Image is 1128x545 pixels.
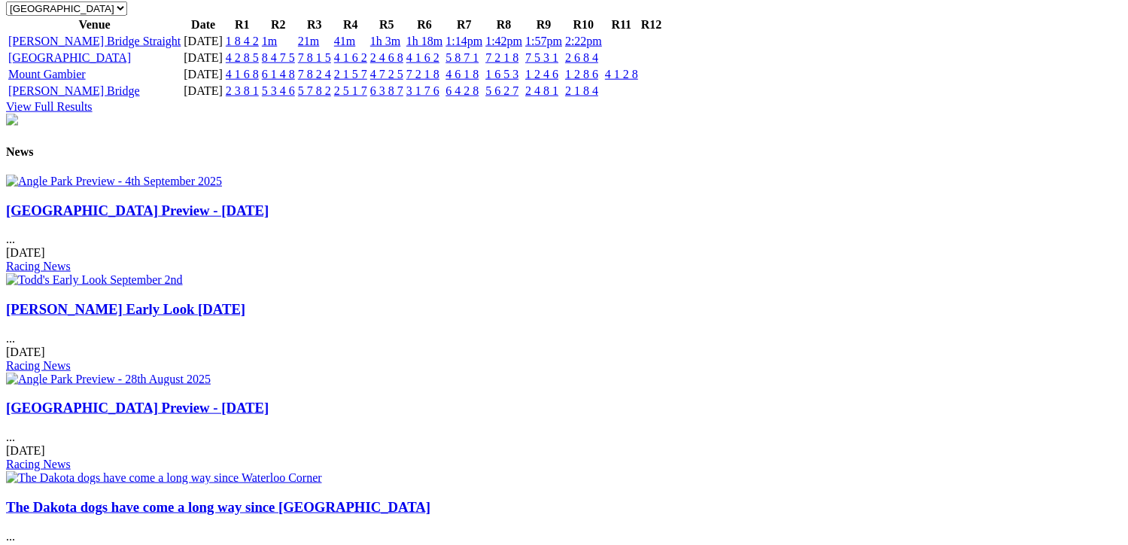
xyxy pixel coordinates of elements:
[6,246,45,259] span: [DATE]
[370,68,403,81] a: 4 7 2 5
[6,273,183,287] img: Todd's Early Look September 2nd
[333,17,368,32] th: R4
[183,17,223,32] th: Date
[261,17,296,32] th: R2
[605,68,638,81] a: 4 1 2 8
[6,471,322,485] img: The Dakota dogs have come a long way since Waterloo Corner
[564,17,603,32] th: R10
[485,17,523,32] th: R8
[370,84,403,97] a: 6 3 8 7
[6,100,93,113] a: View Full Results
[485,35,522,47] a: 1:42pm
[183,67,223,82] td: [DATE]
[525,84,558,97] a: 2 4 8 1
[262,68,295,81] a: 6 1 4 8
[297,17,332,32] th: R3
[445,84,479,97] a: 6 4 2 8
[8,51,131,64] a: [GEOGRAPHIC_DATA]
[524,17,563,32] th: R9
[6,202,1122,274] div: ...
[6,175,222,188] img: Angle Park Preview - 4th September 2025
[226,51,259,64] a: 4 2 8 5
[6,260,71,272] a: Racing News
[525,68,558,81] a: 1 2 4 6
[445,51,479,64] a: 5 8 7 1
[565,51,598,64] a: 2 6 8 4
[8,84,140,97] a: [PERSON_NAME] Bridge
[445,35,482,47] a: 1:14pm
[298,51,331,64] a: 7 8 1 5
[298,84,331,97] a: 5 7 8 2
[6,145,1122,159] h4: News
[6,400,269,416] a: [GEOGRAPHIC_DATA] Preview - [DATE]
[334,35,355,47] a: 41m
[6,301,1122,373] div: ...
[183,34,223,49] td: [DATE]
[406,17,443,32] th: R6
[334,51,367,64] a: 4 1 6 2
[6,301,245,317] a: [PERSON_NAME] Early Look [DATE]
[485,68,518,81] a: 1 6 5 3
[6,400,1122,471] div: ...
[6,373,211,386] img: Angle Park Preview - 28th August 2025
[565,68,598,81] a: 1 2 8 6
[262,51,295,64] a: 8 4 7 5
[445,17,483,32] th: R7
[334,84,367,97] a: 2 5 1 7
[370,35,400,47] a: 1h 3m
[6,114,18,126] img: chasers_homepage.jpg
[445,68,479,81] a: 4 6 1 8
[406,51,439,64] a: 4 1 6 2
[226,84,259,97] a: 2 3 8 1
[406,84,439,97] a: 3 1 7 6
[525,35,562,47] a: 1:57pm
[6,444,45,457] span: [DATE]
[485,84,518,97] a: 5 6 2 7
[226,68,259,81] a: 4 1 6 8
[6,499,430,515] a: The Dakota dogs have come a long way since [GEOGRAPHIC_DATA]
[298,68,331,81] a: 7 8 2 4
[485,51,518,64] a: 7 2 1 8
[226,35,259,47] a: 1 8 4 2
[8,68,86,81] a: Mount Gambier
[262,84,295,97] a: 5 3 4 6
[406,35,442,47] a: 1h 18m
[565,35,602,47] a: 2:22pm
[6,346,45,358] span: [DATE]
[406,68,439,81] a: 7 2 1 8
[334,68,367,81] a: 2 1 5 7
[604,17,639,32] th: R11
[640,17,663,32] th: R12
[6,458,71,470] a: Racing News
[8,17,181,32] th: Venue
[8,35,181,47] a: [PERSON_NAME] Bridge Straight
[6,359,71,372] a: Racing News
[369,17,404,32] th: R5
[225,17,260,32] th: R1
[525,51,558,64] a: 7 5 3 1
[6,202,269,218] a: [GEOGRAPHIC_DATA] Preview - [DATE]
[183,50,223,65] td: [DATE]
[298,35,319,47] a: 21m
[565,84,598,97] a: 2 1 8 4
[183,84,223,99] td: [DATE]
[370,51,403,64] a: 2 4 6 8
[262,35,277,47] a: 1m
